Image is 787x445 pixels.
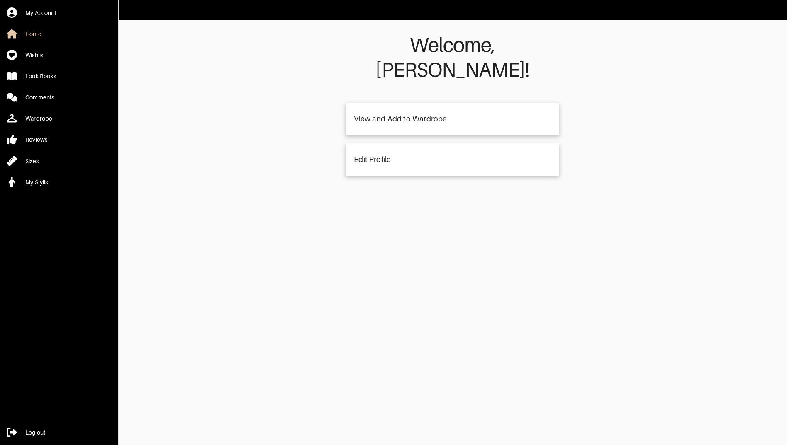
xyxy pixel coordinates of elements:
[25,72,56,80] div: Look Books
[25,428,45,437] div: Log out
[25,135,47,144] div: Reviews
[25,114,52,123] div: Wardrobe
[25,157,39,165] div: Sizes
[354,156,391,163] div: Edit Profile
[25,178,50,186] div: My Stylist
[25,93,54,102] div: Comments
[375,33,529,81] span: Welcome, [PERSON_NAME] !
[25,9,56,17] div: My Account
[25,51,45,59] div: Wishlist
[354,115,447,123] div: View and Add to Wardrobe
[25,30,41,38] div: Home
